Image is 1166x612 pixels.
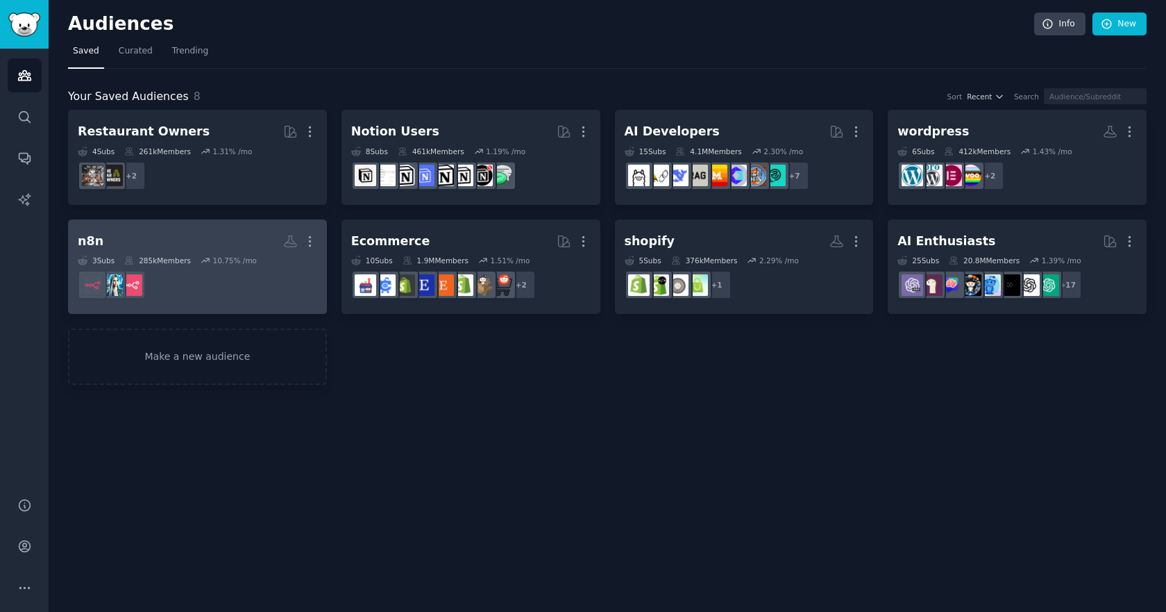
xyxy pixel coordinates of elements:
[625,123,720,140] div: AI Developers
[671,256,738,265] div: 376k Members
[374,165,396,186] img: Notiontemplates
[1092,13,1147,36] a: New
[967,92,1004,101] button: Recent
[1042,256,1081,265] div: 1.39 % /mo
[667,274,688,296] img: ShopifyeCommerce
[394,274,415,296] img: reviewmyshopify
[403,256,468,265] div: 1.9M Members
[117,161,146,190] div: + 2
[921,274,943,296] img: LocalLLaMA
[82,274,103,296] img: n8n
[351,256,393,265] div: 10 Sub s
[452,165,473,186] img: AskNotion
[979,274,1001,296] img: artificial
[68,40,104,69] a: Saved
[355,274,376,296] img: ecommerce_growth
[194,90,201,103] span: 8
[949,256,1020,265] div: 20.8M Members
[101,274,123,296] img: automation
[68,13,1034,35] h2: Audiences
[940,165,962,186] img: elementor
[432,274,454,296] img: Etsy
[780,161,809,190] div: + 7
[432,165,454,186] img: NotionGeeks
[725,165,747,186] img: OpenSourceAI
[491,256,530,265] div: 1.51 % /mo
[82,165,103,186] img: restaurantowners
[763,147,803,156] div: 2.30 % /mo
[675,147,741,156] div: 4.1M Members
[452,274,473,296] img: shopify
[940,274,962,296] img: ChatGPTPromptGenius
[78,256,115,265] div: 3 Sub s
[764,165,786,186] img: AIDevelopersSociety
[394,165,415,186] img: notioncreations
[351,123,439,140] div: Notion Users
[119,45,153,58] span: Curated
[73,45,99,58] span: Saved
[686,274,708,296] img: Shopify_Success
[68,88,189,106] span: Your Saved Audiences
[341,220,600,315] a: Ecommerce10Subs1.9MMembers1.51% /mo+2ecommercedropshipshopifyEtsyEtsySellersreviewmyshopifyecomme...
[745,165,766,186] img: llmops
[1014,92,1039,101] div: Search
[888,220,1147,315] a: AI Enthusiasts25Subs20.8MMembers1.39% /mo+17ChatGPTOpenAIArtificialInteligenceartificialaiArtChat...
[341,110,600,205] a: Notion Users8Subs461kMembers1.19% /moNotionPromoteBestNotionTemplatesAskNotionNotionGeeksFreeNoti...
[78,123,210,140] div: Restaurant Owners
[686,165,708,186] img: Rag
[999,274,1020,296] img: ArtificialInteligence
[491,274,512,296] img: ecommerce
[398,147,464,156] div: 461k Members
[947,92,963,101] div: Sort
[374,274,396,296] img: ecommercemarketing
[902,274,923,296] img: ChatGPTPro
[1018,274,1040,296] img: OpenAI
[351,233,430,250] div: Ecommerce
[615,220,874,315] a: shopify5Subs376kMembers2.29% /mo+1Shopify_SuccessShopifyeCommerceshopifyDevshopify
[68,110,327,205] a: Restaurant Owners4Subs261kMembers1.31% /mo+2BarOwnersrestaurantowners
[1053,270,1082,299] div: + 17
[486,147,525,156] div: 1.19 % /mo
[124,256,191,265] div: 285k Members
[507,270,536,299] div: + 2
[124,147,191,156] div: 261k Members
[625,233,675,250] div: shopify
[625,147,666,156] div: 15 Sub s
[167,40,213,69] a: Trending
[667,165,688,186] img: DeepSeek
[114,40,158,69] a: Curated
[172,45,208,58] span: Trending
[897,256,939,265] div: 25 Sub s
[8,13,40,37] img: GummySearch logo
[921,165,943,186] img: ProWordPress
[1038,274,1059,296] img: ChatGPT
[975,161,1004,190] div: + 2
[759,256,799,265] div: 2.29 % /mo
[121,274,142,296] img: n8n_ai_agents
[944,147,1011,156] div: 412k Members
[78,233,103,250] div: n8n
[897,233,995,250] div: AI Enthusiasts
[648,165,669,186] img: LangChain
[897,147,934,156] div: 6 Sub s
[491,165,512,186] img: NotionPromote
[1033,147,1072,156] div: 1.43 % /mo
[471,165,493,186] img: BestNotionTemplates
[68,220,327,315] a: n8n3Subs285kMembers10.75% /mon8n_ai_agentsautomationn8n
[960,165,981,186] img: woocommerce
[355,165,376,186] img: Notion
[351,147,388,156] div: 8 Sub s
[413,165,434,186] img: FreeNotionTemplates
[628,165,650,186] img: ollama
[648,274,669,296] img: shopifyDev
[967,92,992,101] span: Recent
[706,165,727,186] img: MistralAI
[702,270,732,299] div: + 1
[1044,88,1147,104] input: Audience/Subreddit
[628,274,650,296] img: shopify
[897,123,969,140] div: wordpress
[68,329,327,385] a: Make a new audience
[888,110,1147,205] a: wordpress6Subs412kMembers1.43% /mo+2woocommerceelementorProWordPressWordpress
[902,165,923,186] img: Wordpress
[212,256,257,265] div: 10.75 % /mo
